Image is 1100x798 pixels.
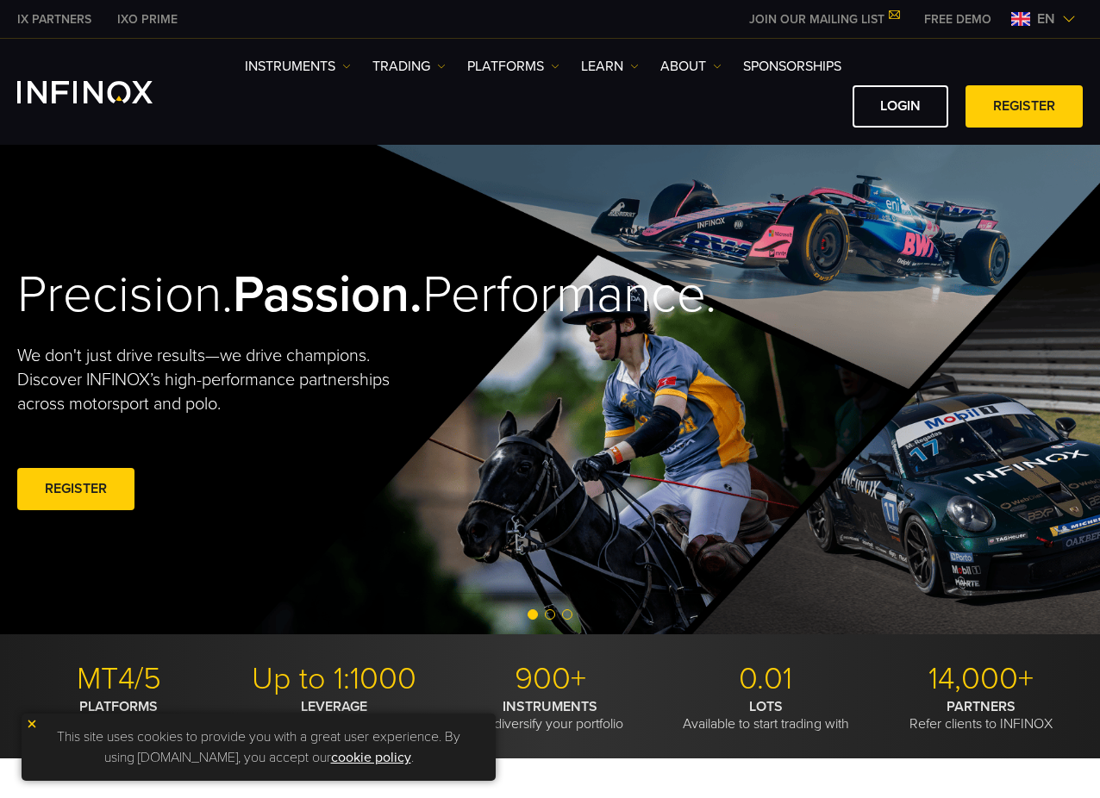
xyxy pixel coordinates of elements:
[966,85,1083,128] a: REGISTER
[880,698,1083,733] p: Refer clients to INFINOX
[17,468,134,510] a: REGISTER
[743,56,841,77] a: SPONSORSHIPS
[331,749,411,766] a: cookie policy
[1030,9,1062,29] span: en
[448,660,651,698] p: 900+
[911,10,1004,28] a: INFINOX MENU
[562,609,572,620] span: Go to slide 3
[880,660,1083,698] p: 14,000+
[4,10,104,28] a: INFINOX
[17,344,401,416] p: We don't just drive results—we drive champions. Discover INFINOX’s high-performance partnerships ...
[245,56,351,77] a: Instruments
[17,81,193,103] a: INFINOX Logo
[947,698,1016,715] strong: PARTNERS
[749,698,783,715] strong: LOTS
[503,698,597,715] strong: INSTRUMENTS
[79,698,158,715] strong: PLATFORMS
[736,12,911,27] a: JOIN OUR MAILING LIST
[233,660,435,698] p: Up to 1:1000
[665,698,867,733] p: Available to start trading with
[17,264,497,327] h2: Precision. Performance.
[17,698,220,733] p: With modern trading tools
[301,698,367,715] strong: LEVERAGE
[26,718,38,730] img: yellow close icon
[545,609,555,620] span: Go to slide 2
[448,698,651,733] p: To diversify your portfolio
[233,264,422,326] strong: Passion.
[853,85,948,128] a: LOGIN
[581,56,639,77] a: Learn
[372,56,446,77] a: TRADING
[660,56,722,77] a: ABOUT
[665,660,867,698] p: 0.01
[104,10,191,28] a: INFINOX
[233,698,435,733] p: To trade with
[17,660,220,698] p: MT4/5
[30,722,487,772] p: This site uses cookies to provide you with a great user experience. By using [DOMAIN_NAME], you a...
[467,56,559,77] a: PLATFORMS
[528,609,538,620] span: Go to slide 1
